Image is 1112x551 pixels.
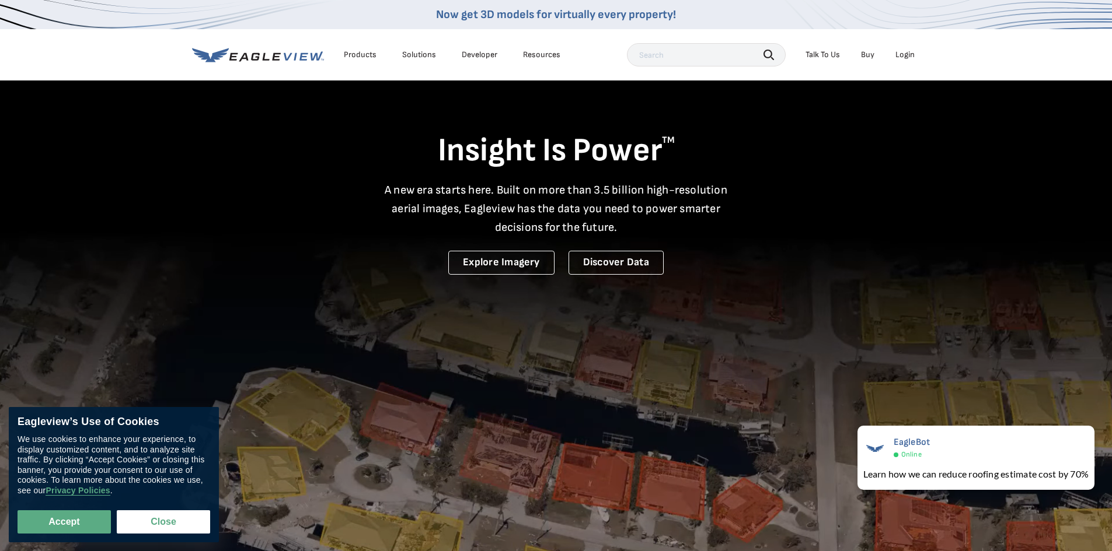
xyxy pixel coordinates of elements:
p: A new era starts here. Built on more than 3.5 billion high-resolution aerial images, Eagleview ha... [378,181,735,237]
button: Close [117,510,210,534]
div: Talk To Us [806,50,840,60]
h1: Insight Is Power [192,131,921,171]
sup: TM [662,135,675,146]
img: EagleBot [863,437,887,460]
a: Privacy Policies [46,486,110,496]
div: Products [344,50,377,60]
a: Buy [861,50,874,60]
div: We use cookies to enhance your experience, to display customized content, and to analyze site tra... [18,434,210,496]
a: Explore Imagery [448,251,555,275]
input: Search [627,43,786,66]
span: Online [901,450,922,459]
span: EagleBot [894,437,930,448]
a: Now get 3D models for virtually every property! [436,8,676,22]
a: Discover Data [569,251,664,275]
div: Eagleview’s Use of Cookies [18,416,210,429]
button: Accept [18,510,111,534]
div: Login [895,50,915,60]
div: Learn how we can reduce roofing estimate cost by 70% [863,467,1089,481]
a: Developer [462,50,497,60]
div: Solutions [402,50,436,60]
div: Resources [523,50,560,60]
